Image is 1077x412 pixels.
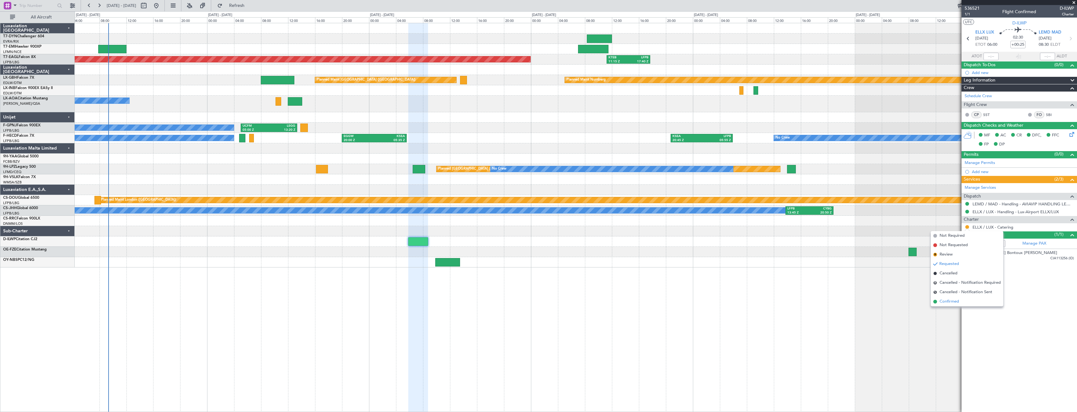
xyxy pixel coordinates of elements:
span: LX-GBH [3,76,17,80]
div: 12:00 [774,17,801,23]
a: T7-EMIHawker 900XP [3,45,41,49]
span: Charter [1060,12,1074,17]
a: Manage PAX [1022,240,1046,247]
span: CS-DOU [3,196,18,200]
div: 20:50 Z [809,211,831,215]
div: EGGW [344,134,374,139]
span: Not Required [940,233,965,239]
a: LFPB/LBG [3,139,19,143]
span: OY-NBS [3,258,18,262]
span: (2/3) [1054,176,1064,182]
div: No Crew [492,164,506,174]
div: 00:00 [369,17,396,23]
a: SST [983,112,997,118]
div: 12:00 [126,17,153,23]
div: KTEB [608,55,628,60]
span: OE-FZE [3,248,16,251]
a: 9H-VSLKFalcon 7X [3,175,36,179]
a: LX-INBFalcon 900EX EASy II [3,86,53,90]
a: EDLW/DTM [3,91,22,96]
div: 12:00 [450,17,477,23]
div: CP [971,111,982,118]
div: 08:00 [99,17,126,23]
span: 06:00 [987,42,997,48]
button: Refresh [214,1,252,11]
span: LX-AOA [3,97,18,100]
a: F-HECDFalcon 7X [3,134,34,138]
div: 00:00 [531,17,558,23]
div: 12:00 [936,17,963,23]
span: DP [999,141,1005,148]
div: [PERSON_NAME] Bontoux [PERSON_NAME] [973,250,1057,256]
a: LFPB/LBG [3,211,19,216]
span: D-ILWP [1060,5,1074,12]
div: [DATE] - [DATE] [856,13,880,18]
div: 04:00 [234,17,261,23]
div: 00:00 [693,17,720,23]
div: 16:00 [801,17,828,23]
div: 00:00 [855,17,882,23]
div: 00:00 [207,17,234,23]
div: 20:00 [342,17,369,23]
div: 12:00 [612,17,639,23]
input: Trip Number [19,1,55,10]
span: Dispatch [964,193,981,200]
div: 16:00 [315,17,342,23]
span: (0/0) [1054,61,1064,68]
div: FO [1034,111,1044,118]
span: Charter [964,216,979,223]
span: 1/1 [965,12,980,17]
a: OE-FZECitation Mustang [3,248,47,251]
span: [DATE] [975,35,988,42]
span: Not Requested [940,242,968,248]
div: Planned Maint Nurnberg [566,75,606,85]
div: [DATE] - [DATE] [76,13,100,18]
a: WMSA/SZB [3,180,22,185]
span: F-GPNJ [3,124,17,127]
a: D-ILWPCitation CJ2 [3,237,37,241]
span: D-ILWP [3,237,16,241]
div: LSGG [269,124,295,128]
div: Flight Confirmed [1002,8,1036,15]
span: FP [984,141,989,148]
span: Cancelled - Notification Sent [940,289,992,295]
a: Schedule Crew [965,93,992,99]
a: FCBB/BZV [3,159,20,164]
span: Crew [964,84,974,92]
span: Refresh [224,3,250,8]
span: Dispatch Checks and Weather [964,122,1023,129]
span: D-ILWP [1012,20,1026,26]
span: [DATE] - [DATE] [107,3,136,8]
a: 9H-YAAGlobal 5000 [3,155,39,158]
a: 9H-LPZLegacy 500 [3,165,36,169]
span: Services [964,176,980,183]
span: Confirmed [940,298,959,305]
span: 536521 [965,5,980,12]
div: 20:00 [666,17,693,23]
div: 08:00 [423,17,450,23]
span: Cancelled [940,270,957,277]
div: UCFM [243,124,269,128]
a: Manage Permits [965,160,995,166]
a: LFPB/LBG [3,60,19,65]
div: LFPB [787,207,809,211]
div: [DATE] - [DATE] [694,13,718,18]
div: 08:00 [261,17,288,23]
div: 08:00 [909,17,936,23]
div: 16:00 [153,17,180,23]
a: LFPB/LBG [3,128,19,133]
button: UTC [963,19,974,25]
a: Manage Services [965,185,996,191]
span: DFC, [1032,132,1042,139]
div: 05:55 Z [702,138,731,143]
span: Requested [939,261,959,267]
div: 11:15 Z [608,60,628,64]
div: 17:40 Z [628,60,648,64]
div: 16:00 [639,17,666,23]
a: CS-JHHGlobal 6000 [3,206,38,210]
a: CS-DOUGlobal 6500 [3,196,39,200]
div: 20:00 Z [344,138,374,143]
div: Add new [972,70,1074,75]
span: T7-DYN [3,34,17,38]
div: 12:00 [288,17,315,23]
